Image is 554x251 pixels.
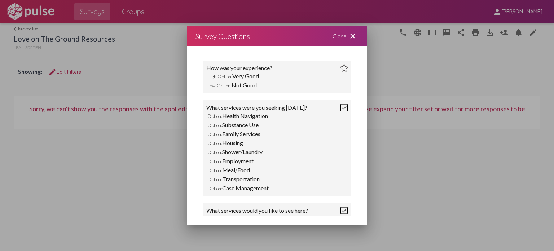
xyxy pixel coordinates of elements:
div: Employment [206,156,348,165]
mat-icon: close [348,32,357,40]
div: Case Management [206,183,348,192]
span: High Option: [207,74,232,79]
div: Not Good [206,81,348,90]
img: pC1kP4HZasPGds1zV4AAAAASUVORK5CYII= [340,104,348,111]
div: What services were you seeking [DATE]? [206,104,307,111]
div: Housing [206,138,348,147]
span: Option: [207,186,222,191]
img: pC1kP4HZasPGds1zV4AAAAASUVORK5CYII= [340,207,348,214]
div: Substance Use [206,120,348,129]
div: Health Navigation [206,111,348,120]
img: rNtc1jmxezRnwrTdwDW41YsufSk5CoeIMx2XkJ0aHPrh5YPrZdFV8LefRCMwI= [340,64,348,72]
span: Low Option: [207,83,232,88]
span: Option: [207,122,222,128]
div: Close [324,26,367,46]
div: Survey Questions [195,30,250,42]
div: Family Services [206,129,348,138]
span: Option: [207,216,222,222]
div: Shower/Laundry [206,147,348,156]
div: Very Good [206,72,348,81]
span: Option: [207,177,222,182]
div: How was your experience? [206,64,272,72]
span: Option: [207,140,222,146]
div: Other [206,214,348,223]
span: Option: [207,159,222,164]
span: Option: [207,168,222,173]
span: Option: [207,113,222,119]
span: Option: [207,150,222,155]
span: Option: [207,131,222,137]
div: Transportation [206,174,348,183]
div: Meal/Food [206,165,348,174]
div: What services would you like to see here? [206,207,308,214]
